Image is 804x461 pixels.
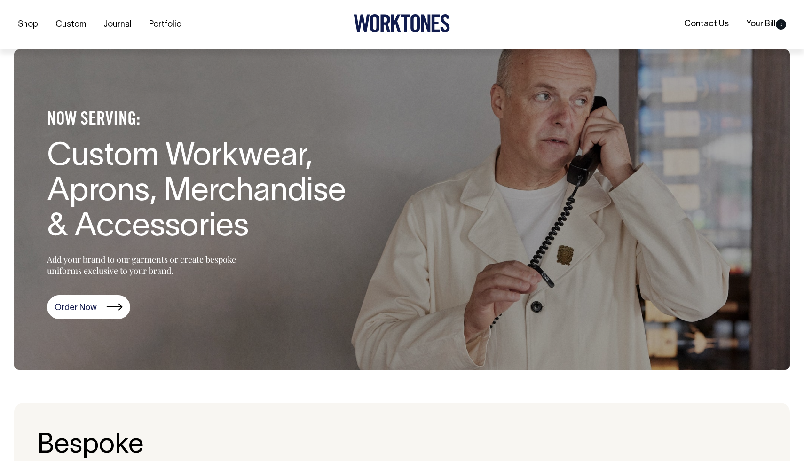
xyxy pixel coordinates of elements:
a: Order Now [47,295,130,320]
p: Add your brand to our garments or create bespoke uniforms exclusive to your brand. [47,254,259,276]
a: Custom [52,17,90,32]
h2: Bespoke [38,431,766,461]
h1: Custom Workwear, Aprons, Merchandise & Accessories [47,140,353,245]
a: Shop [14,17,42,32]
a: Contact Us [680,16,733,32]
span: 0 [776,19,786,30]
a: Portfolio [145,17,185,32]
a: Journal [100,17,135,32]
h4: NOW SERVING: [47,109,353,130]
a: Your Bill0 [742,16,790,32]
